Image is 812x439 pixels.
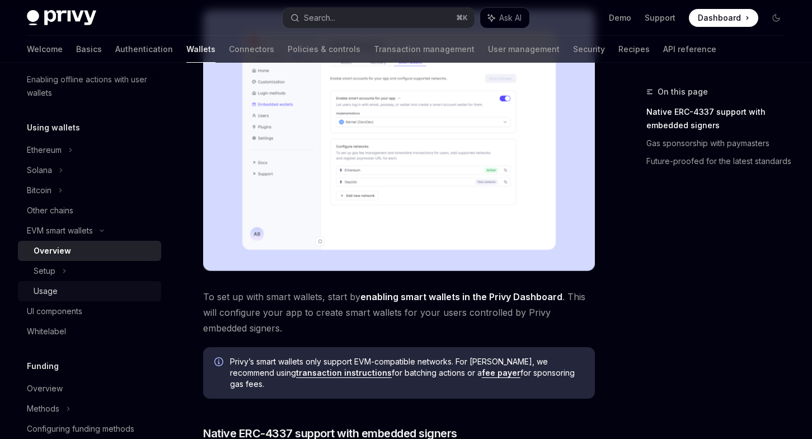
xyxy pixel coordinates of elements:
[698,12,741,24] span: Dashboard
[360,291,562,303] a: enabling smart wallets in the Privy Dashboard
[645,12,675,24] a: Support
[229,36,274,63] a: Connectors
[374,36,475,63] a: Transaction management
[34,264,55,278] div: Setup
[304,11,335,25] div: Search...
[186,36,215,63] a: Wallets
[27,121,80,134] h5: Using wallets
[27,184,51,197] div: Bitcoin
[27,164,52,177] div: Solana
[609,12,631,24] a: Demo
[18,379,161,399] a: Overview
[18,301,161,321] a: UI components
[689,9,758,27] a: Dashboard
[203,10,595,271] img: Sample enable smart wallets
[658,85,708,99] span: On this page
[283,8,475,28] button: Search...⌘K
[27,402,59,415] div: Methods
[230,356,584,390] span: Privy’s smart wallets only support EVM-compatible networks. For [PERSON_NAME], we recommend using...
[646,134,794,152] a: Gas sponsorship with paymasters
[18,69,161,103] a: Enabling offline actions with user wallets
[27,204,73,217] div: Other chains
[618,36,650,63] a: Recipes
[18,281,161,301] a: Usage
[27,359,59,373] h5: Funding
[456,13,468,22] span: ⌘ K
[214,357,226,368] svg: Info
[27,143,62,157] div: Ethereum
[18,419,161,439] a: Configuring funding methods
[34,244,71,258] div: Overview
[27,422,134,436] div: Configuring funding methods
[488,36,560,63] a: User management
[646,152,794,170] a: Future-proofed for the latest standards
[499,12,522,24] span: Ask AI
[18,241,161,261] a: Overview
[482,368,520,378] a: fee payer
[203,289,595,336] span: To set up with smart wallets, start by . This will configure your app to create smart wallets for...
[296,368,392,378] a: transaction instructions
[18,200,161,221] a: Other chains
[27,224,93,237] div: EVM smart wallets
[663,36,716,63] a: API reference
[646,103,794,134] a: Native ERC-4337 support with embedded signers
[18,321,161,342] a: Whitelabel
[480,8,529,28] button: Ask AI
[27,305,82,318] div: UI components
[27,325,66,338] div: Whitelabel
[115,36,173,63] a: Authentication
[27,382,63,395] div: Overview
[76,36,102,63] a: Basics
[27,36,63,63] a: Welcome
[573,36,605,63] a: Security
[34,284,58,298] div: Usage
[27,10,96,26] img: dark logo
[288,36,360,63] a: Policies & controls
[767,9,785,27] button: Toggle dark mode
[27,73,154,100] div: Enabling offline actions with user wallets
